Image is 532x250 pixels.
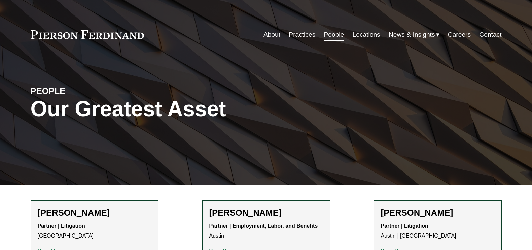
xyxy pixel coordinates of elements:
h1: Our Greatest Asset [31,97,345,121]
p: Austin | [GEOGRAPHIC_DATA] [381,221,495,241]
h4: PEOPLE [31,86,148,96]
a: folder dropdown [389,28,439,41]
a: Practices [289,28,315,41]
a: About [263,28,280,41]
span: News & Insights [389,29,435,41]
h2: [PERSON_NAME] [38,208,151,218]
strong: Partner | Employment, Labor, and Benefits [209,223,318,229]
h2: [PERSON_NAME] [209,208,323,218]
a: Locations [353,28,380,41]
a: Contact [479,28,501,41]
p: Austin [209,221,323,241]
strong: Partner | Litigation [38,223,85,229]
strong: Partner | Litigation [381,223,428,229]
a: People [324,28,344,41]
p: [GEOGRAPHIC_DATA] [38,221,151,241]
a: Careers [448,28,471,41]
h2: [PERSON_NAME] [381,208,495,218]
